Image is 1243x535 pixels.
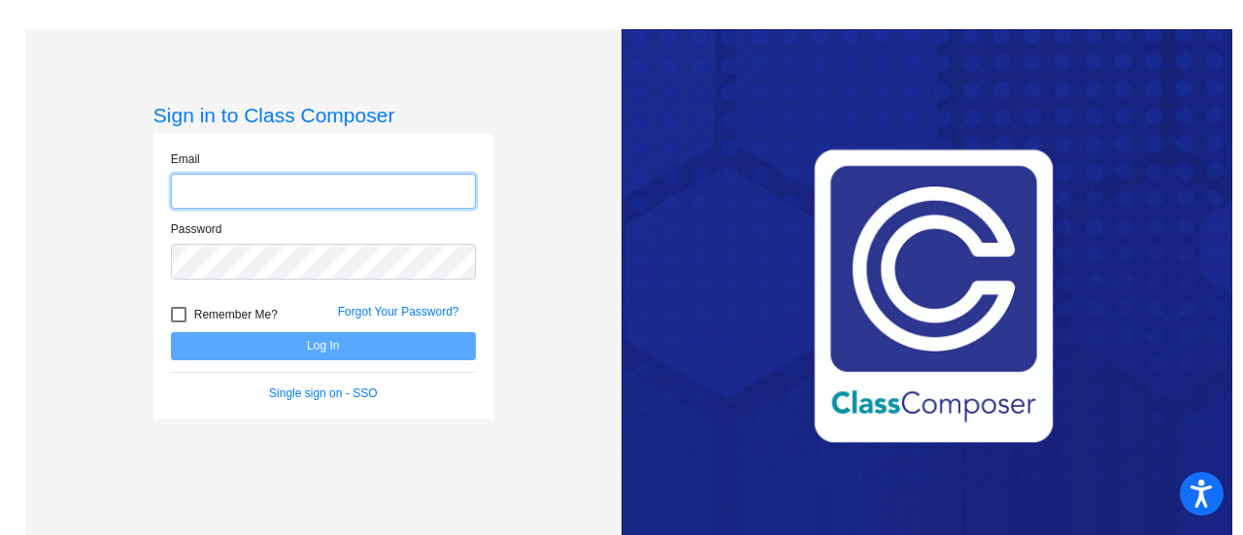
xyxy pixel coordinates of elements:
[338,305,459,318] a: Forgot Your Password?
[171,332,476,360] button: Log In
[194,303,278,326] span: Remember Me?
[153,103,493,127] h3: Sign in to Class Composer
[171,220,222,238] label: Password
[269,386,377,400] a: Single sign on - SSO
[171,150,200,168] label: Email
